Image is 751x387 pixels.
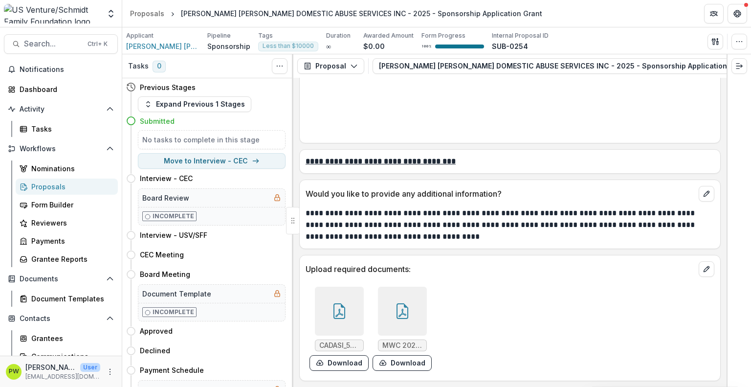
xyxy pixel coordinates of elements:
span: Documents [20,275,102,283]
h4: Board Meeting [140,269,190,279]
a: Nominations [16,160,118,177]
h4: CEC Meeting [140,250,184,260]
div: Payments [31,236,110,246]
button: download-form-response [309,355,369,371]
button: edit [699,186,714,202]
div: Grantees [31,333,110,343]
a: Payments [16,233,118,249]
p: Incomplete [153,308,194,317]
button: Get Help [728,4,747,23]
button: Expand Previous 1 Stages [138,96,251,112]
p: Form Progress [421,31,465,40]
button: More [104,366,116,378]
a: Grantees [16,330,118,346]
button: Move to Interview - CEC [138,153,286,169]
div: Dashboard [20,84,110,94]
div: CADASI_501c3.pdfdownload-form-response [309,287,369,371]
p: Tags [258,31,273,40]
span: Less than $10000 [263,43,314,49]
a: Dashboard [4,81,118,97]
nav: breadcrumb [126,6,546,21]
span: 0 [153,61,166,72]
img: US Venture/Schmidt Family Foundation logo [4,4,100,23]
button: Open Contacts [4,311,118,326]
div: Proposals [31,182,110,192]
div: Document Templates [31,294,110,304]
a: [PERSON_NAME] [PERSON_NAME] DOMESTIC ABUSE SERVICES INC [126,41,199,51]
p: Sponsorship [207,41,250,51]
a: Grantee Reports [16,251,118,267]
button: edit [699,261,714,277]
button: Open entity switcher [104,4,118,23]
h4: Previous Stages [140,82,196,92]
p: User [80,363,100,372]
div: Tasks [31,124,110,134]
button: Partners [704,4,724,23]
h5: No tasks to complete in this stage [142,135,281,145]
div: Reviewers [31,218,110,228]
div: Parker Wolf [9,368,19,375]
p: SUB-0254 [492,41,528,51]
span: CADASI_501c3.pdf [319,341,359,350]
p: Awarded Amount [363,31,414,40]
a: Proposals [126,6,168,21]
a: Reviewers [16,215,118,231]
div: Form Builder [31,200,110,210]
a: Tasks [16,121,118,137]
p: Incomplete [153,212,194,221]
p: Upload required documents: [306,263,695,275]
h4: Submitted [140,116,175,126]
p: 100 % [421,43,431,50]
div: Grantee Reports [31,254,110,264]
a: Form Builder [16,197,118,213]
div: Ctrl + K [86,39,110,49]
p: [EMAIL_ADDRESS][DOMAIN_NAME] [25,372,100,381]
p: Pipeline [207,31,231,40]
p: [PERSON_NAME] [25,362,76,372]
button: download-form-response [373,355,432,371]
div: [PERSON_NAME] [PERSON_NAME] DOMESTIC ABUSE SERVICES INC - 2025 - Sponsorship Application Grant [181,8,542,19]
button: Expand right [731,58,747,74]
h4: Approved [140,326,173,336]
button: Search... [4,34,118,54]
a: Proposals [16,179,118,195]
div: Proposals [130,8,164,19]
span: MWC 2026 Sponsorship Menu.pdf [382,341,422,350]
span: Contacts [20,315,102,323]
button: Notifications [4,62,118,77]
p: Would you like to provide any additional information? [306,188,695,200]
p: Duration [326,31,351,40]
h4: Interview - CEC [140,173,193,183]
h5: Document Template [142,289,211,299]
h4: Interview - USV/SFF [140,230,207,240]
button: Proposal [297,58,364,74]
div: Communications [31,351,110,362]
h4: Declined [140,345,170,356]
button: Open Workflows [4,141,118,157]
h3: Tasks [128,62,149,70]
button: Open Documents [4,271,118,287]
div: MWC 2026 Sponsorship Menu.pdfdownload-form-response [373,287,432,371]
a: Document Templates [16,291,118,307]
span: Search... [24,39,82,48]
span: Activity [20,105,102,114]
h4: Payment Schedule [140,365,204,375]
button: Toggle View Cancelled Tasks [272,58,287,74]
p: ∞ [326,41,331,51]
h5: Board Review [142,193,189,203]
a: Communications [16,348,118,364]
span: Workflows [20,145,102,153]
span: Notifications [20,66,114,74]
div: Nominations [31,163,110,174]
button: Open Activity [4,101,118,117]
p: Internal Proposal ID [492,31,549,40]
p: $0.00 [363,41,385,51]
p: Applicant [126,31,154,40]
